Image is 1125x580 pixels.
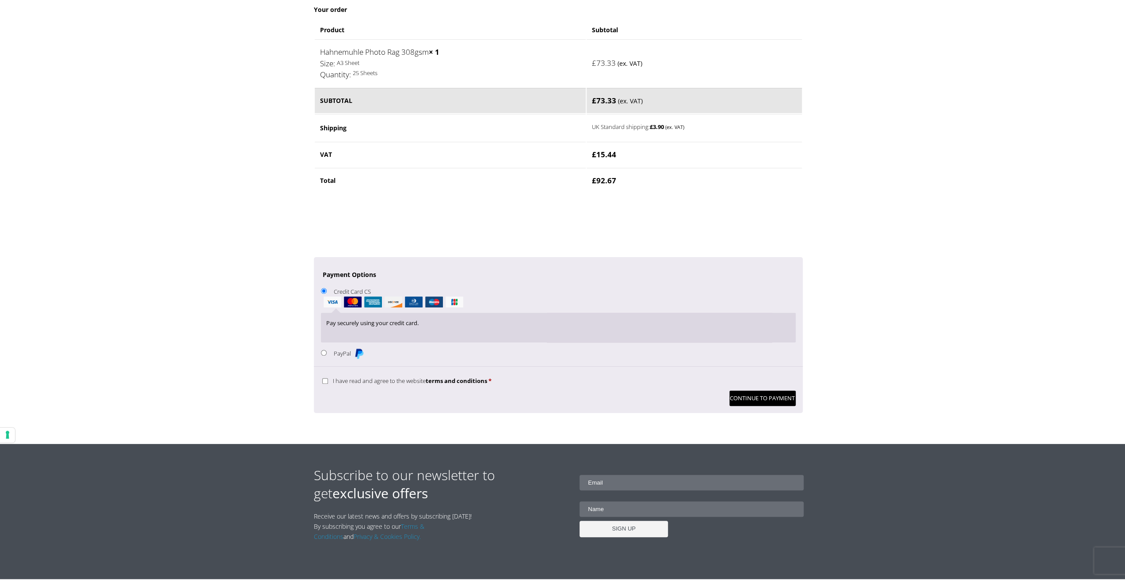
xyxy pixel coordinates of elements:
[618,97,643,105] small: (ex. VAT)
[592,95,616,106] bdi: 73.33
[592,58,616,68] bdi: 73.33
[334,349,365,357] label: PayPal
[592,121,776,132] label: UK Standard shipping:
[580,521,668,537] input: SIGN UP
[320,69,351,80] dt: Quantity:
[592,149,616,159] bdi: 15.44
[618,59,642,68] small: (ex. VAT)
[314,522,424,541] a: Terms & Conditions
[426,377,487,385] a: terms and conditions
[315,168,586,193] th: Total
[333,377,487,385] span: I have read and agree to the website
[592,175,616,186] bdi: 92.67
[729,390,796,406] button: Continue to Payment
[580,475,804,490] input: Email
[314,204,448,239] iframe: reCAPTCHA
[324,296,341,307] img: visa
[580,501,804,517] input: Name
[665,124,684,130] small: (ex. VAT)
[650,123,664,131] bdi: 3.90
[405,296,423,307] img: dinersclub
[354,532,421,541] a: Privacy & Cookies Policy.
[488,377,492,385] abbr: required
[320,58,581,68] p: A3 Sheet
[314,511,477,542] p: Receive our latest news and offers by subscribing [DATE]! By subscribing you agree to our and
[364,296,382,307] img: amex
[385,296,402,307] img: discover
[320,68,581,78] p: 25 Sheets
[320,58,335,69] dt: Size:
[315,39,586,87] td: Hahnemuhle Photo Rag 308gsm
[326,318,790,328] p: Pay securely using your credit card.
[592,95,596,106] span: £
[315,88,586,114] th: Subtotal
[592,149,596,159] span: £
[446,296,463,307] img: jcb
[429,47,439,57] strong: × 1
[322,378,328,384] input: I have read and agree to the websiteterms and conditions *
[650,123,653,131] span: £
[354,348,364,359] img: PayPal
[315,21,586,38] th: Product
[425,296,443,307] img: maestro
[315,114,586,141] th: Shipping
[592,58,596,68] span: £
[332,484,428,502] strong: exclusive offers
[321,288,796,307] label: Credit Card CS
[314,466,563,502] h2: Subscribe to our newsletter to get
[344,296,362,307] img: mastercard
[587,21,801,38] th: Subtotal
[314,5,803,14] h3: Your order
[592,175,596,186] span: £
[315,142,586,167] th: VAT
